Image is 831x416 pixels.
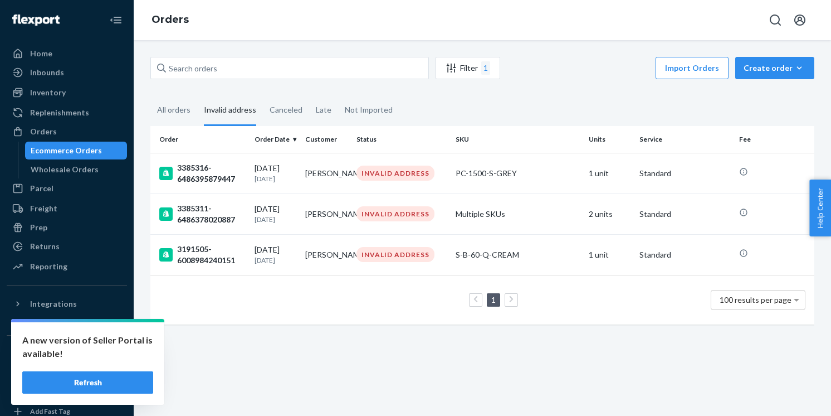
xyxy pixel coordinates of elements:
a: Inbounds [7,64,127,81]
button: Help Center [809,180,831,236]
button: Integrations [7,295,127,313]
a: eBay Fast Tags [7,364,127,381]
div: Create order [744,62,806,74]
button: Open account menu [789,9,811,31]
a: Inventory [7,84,127,101]
div: 3385316-6486395879447 [159,162,246,185]
div: Canceled [270,95,302,124]
div: Late [316,95,331,124]
p: Standard [639,168,730,179]
iframe: Opens a widget where you can chat to one of our agents [759,383,820,410]
div: Replenishments [30,107,89,118]
div: INVALID ADDRESS [356,166,434,181]
th: Service [635,126,735,153]
div: Orders [30,126,57,137]
div: INVALID ADDRESS [356,247,434,262]
div: Filter [436,61,500,75]
button: Fast Tags [7,345,127,362]
div: Returns [30,241,60,252]
a: Ecommerce Orders [25,142,128,159]
div: Inventory [30,87,66,98]
div: [DATE] [255,163,296,183]
td: [PERSON_NAME] [301,153,351,194]
p: A new version of Seller Portal is available! [22,333,153,360]
p: [DATE] [255,255,296,265]
a: Page 1 is your current page [489,295,498,304]
p: Standard [639,249,730,260]
div: Home [30,48,52,59]
div: Reporting [30,261,67,272]
div: PC-1500-S-GREY [456,168,579,179]
div: Integrations [30,298,77,309]
a: Returns [7,238,127,255]
div: Prep [30,222,47,233]
button: Refresh [22,371,153,394]
a: Reporting [7,258,127,275]
th: Order [150,126,250,153]
td: [PERSON_NAME] [301,234,351,275]
input: Search orders [150,57,429,79]
button: Open Search Box [764,9,786,31]
th: Units [584,126,635,153]
div: Wholesale Orders [31,164,99,175]
div: All orders [157,95,190,124]
th: Fee [735,126,814,153]
ol: breadcrumbs [143,4,198,36]
button: Import Orders [656,57,729,79]
div: Invalid address [204,95,256,126]
a: Orders [151,13,189,26]
td: [PERSON_NAME] [301,194,351,234]
div: [DATE] [255,204,296,224]
p: Standard [639,209,730,220]
a: Home [7,45,127,62]
div: [DATE] [255,244,296,265]
td: 1 unit [584,153,635,194]
div: Not Imported [345,95,393,124]
a: Parcel [7,180,127,197]
th: Order Date [250,126,301,153]
button: Create order [735,57,814,79]
a: Wholesale Orders [25,161,128,178]
span: 100 results per page [720,295,791,304]
div: S-B-60-Q-CREAM [456,249,579,260]
div: Parcel [30,183,53,194]
div: Inbounds [30,67,64,78]
div: 1 [481,61,490,75]
div: 3385311-6486378020887 [159,203,246,225]
th: Status [352,126,452,153]
td: 2 units [584,194,635,234]
a: Prep [7,219,127,236]
a: Orders [7,123,127,141]
div: Add Fast Tag [30,407,70,416]
th: SKU [451,126,584,153]
button: Filter [436,57,500,79]
div: Ecommerce Orders [31,145,102,156]
p: [DATE] [255,174,296,183]
div: Customer [305,134,347,144]
td: 1 unit [584,234,635,275]
div: Freight [30,203,57,214]
img: Flexport logo [12,14,60,26]
a: Freight [7,200,127,217]
a: Walmart Fast Tags [7,383,127,400]
div: INVALID ADDRESS [356,206,434,221]
div: 3191505-6008984240151 [159,244,246,266]
button: Close Navigation [105,9,127,31]
a: Replenishments [7,104,127,122]
p: [DATE] [255,215,296,224]
a: Add Integration [7,317,127,331]
td: Multiple SKUs [451,194,584,234]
